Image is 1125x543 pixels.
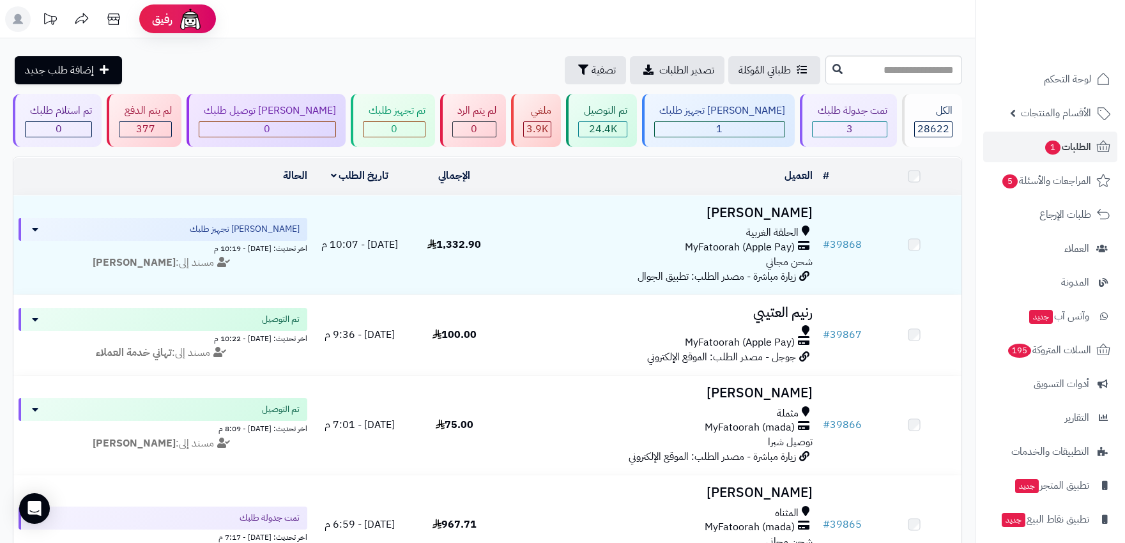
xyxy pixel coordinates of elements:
[9,436,317,451] div: مسند إلى:
[899,94,965,147] a: الكل28622
[427,237,481,252] span: 1,332.90
[983,369,1117,399] a: أدوات التسويق
[685,240,795,255] span: MyFatoorah (Apple Pay)
[797,94,899,147] a: تمت جدولة طلبك 3
[1039,206,1091,224] span: طلبات الإرجاع
[823,237,830,252] span: #
[823,327,830,342] span: #
[9,256,317,270] div: مسند إلى:
[348,94,437,147] a: تم تجهيز طلبك 0
[325,517,395,532] span: [DATE] - 6:59 م
[983,132,1117,162] a: الطلبات1
[716,121,723,137] span: 1
[983,335,1117,365] a: السلات المتروكة195
[19,331,307,344] div: اخر تحديث: [DATE] - 10:22 م
[592,63,616,78] span: تصفية
[768,434,813,450] span: توصيل شبرا
[240,512,300,524] span: تمت جدولة طلبك
[983,233,1117,264] a: العملاء
[813,122,886,137] div: 3
[629,449,796,464] span: زيارة مباشرة - مصدر الطلب: الموقع الإلكتروني
[1002,513,1025,527] span: جديد
[1001,172,1091,190] span: المراجعات والأسئلة
[823,417,830,432] span: #
[917,121,949,137] span: 28622
[184,94,348,147] a: [PERSON_NAME] توصيل طلبك 0
[509,94,563,147] a: ملغي 3.9K
[983,199,1117,230] a: طلبات الإرجاع
[524,122,551,137] div: 3884
[983,402,1117,433] a: التقارير
[262,313,300,326] span: تم التوصيل
[1038,36,1113,63] img: logo-2.png
[432,517,477,532] span: 967.71
[1002,174,1018,188] span: 5
[523,103,551,118] div: ملغي
[1044,70,1091,88] span: لوحة التحكم
[436,417,473,432] span: 75.00
[565,56,626,84] button: تصفية
[34,6,66,35] a: تحديثات المنصة
[705,520,795,535] span: MyFatoorah (mada)
[199,103,336,118] div: [PERSON_NAME] توصيل طلبك
[1008,344,1031,358] span: 195
[812,103,887,118] div: تمت جدولة طلبك
[1034,375,1089,393] span: أدوات التسويق
[579,122,626,137] div: 24357
[432,327,477,342] span: 100.00
[136,121,155,137] span: 377
[1065,409,1089,427] span: التقارير
[25,103,92,118] div: تم استلام طلبك
[846,121,853,137] span: 3
[823,417,862,432] a: #39866
[507,486,812,500] h3: [PERSON_NAME]
[1021,104,1091,122] span: الأقسام والمنتجات
[983,301,1117,332] a: وآتس آبجديد
[471,121,477,137] span: 0
[19,493,50,524] div: Open Intercom Messenger
[659,63,714,78] span: تصدير الطلبات
[654,103,785,118] div: [PERSON_NAME] تجهيز طلبك
[647,349,796,365] span: جوجل - مصدر الطلب: الموقع الإلكتروني
[1015,479,1039,493] span: جديد
[507,305,812,320] h3: رنيم العتيبي
[983,436,1117,467] a: التطبيقات والخدمات
[56,121,62,137] span: 0
[1014,477,1089,494] span: تطبيق المتجر
[178,6,203,32] img: ai-face.png
[262,403,300,416] span: تم التوصيل
[283,168,307,183] a: الحالة
[1007,341,1091,359] span: السلات المتروكة
[983,470,1117,501] a: تطبيق المتجرجديد
[526,121,548,137] span: 3.9K
[777,406,799,421] span: مثملة
[15,56,122,84] a: إضافة طلب جديد
[152,11,172,27] span: رفيق
[983,64,1117,95] a: لوحة التحكم
[391,121,397,137] span: 0
[10,94,104,147] a: تم استلام طلبك 0
[96,345,172,360] strong: تهاني خدمة العملاء
[705,420,795,435] span: MyFatoorah (mada)
[589,121,617,137] span: 24.4K
[507,206,812,220] h3: [PERSON_NAME]
[452,103,496,118] div: لم يتم الرد
[1064,240,1089,257] span: العملاء
[119,103,171,118] div: لم يتم الدفع
[325,327,395,342] span: [DATE] - 9:36 م
[685,335,795,350] span: MyFatoorah (Apple Pay)
[93,436,176,451] strong: [PERSON_NAME]
[321,237,398,252] span: [DATE] - 10:07 م
[775,506,799,521] span: المثناه
[638,269,796,284] span: زيارة مباشرة - مصدر الطلب: تطبيق الجوال
[1029,310,1053,324] span: جديد
[578,103,627,118] div: تم التوصيل
[823,237,862,252] a: #39868
[19,530,307,543] div: اخر تحديث: [DATE] - 7:17 م
[983,504,1117,535] a: تطبيق نقاط البيعجديد
[104,94,183,147] a: لم يتم الدفع 377
[739,63,791,78] span: طلباتي المُوكلة
[9,346,317,360] div: مسند إلى:
[823,168,829,183] a: #
[728,56,820,84] a: طلباتي المُوكلة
